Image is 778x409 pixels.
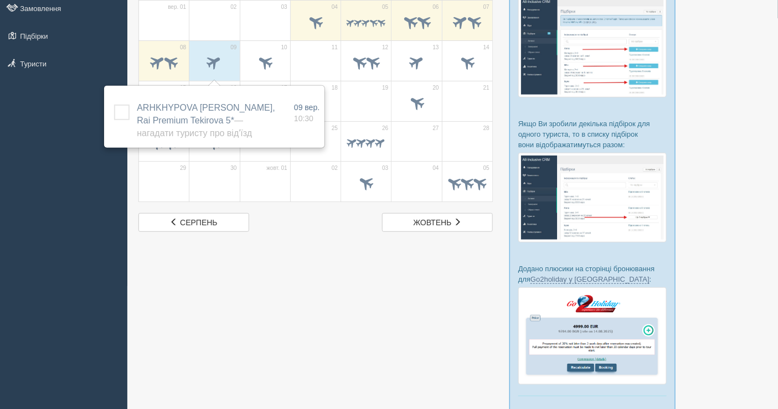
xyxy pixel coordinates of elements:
span: 02 [332,164,338,172]
p: Якщо Ви зробили декілька підбірок для одного туриста, то в списку підбірок вони відображатимуться... [518,118,667,150]
a: жовтень [382,213,493,232]
span: 12 [382,44,388,51]
span: 10:30 [294,114,313,123]
span: 03 [382,164,388,172]
span: — Нагадати туристу про від'їзд [137,116,252,138]
span: 05 [483,164,490,172]
span: 09 [230,44,236,51]
span: 06 [433,3,439,11]
span: вер. 01 [168,3,186,11]
span: 05 [382,3,388,11]
span: 14 [483,44,490,51]
span: жовт. 01 [266,164,287,172]
span: 28 [483,125,490,132]
img: %D0%BF%D1%96%D0%B4%D0%B1%D1%96%D1%80%D0%BA%D0%B8-%D0%B3%D1%80%D1%83%D0%BF%D0%B0-%D1%81%D1%80%D0%B... [518,153,667,242]
span: 15 [180,84,186,92]
span: 04 [433,164,439,172]
span: 20 [433,84,439,92]
span: 11 [332,44,338,51]
a: ARHKHYPOVA [PERSON_NAME], Rai Premium Tekirova 5*— Нагадати туристу про від'їзд [137,103,275,138]
span: 19 [382,84,388,92]
span: 13 [433,44,439,51]
span: 17 [281,84,287,92]
span: 02 [230,3,236,11]
span: 08 [180,44,186,51]
span: 07 [483,3,490,11]
span: 29 [180,164,186,172]
span: 27 [433,125,439,132]
p: Додано плюсики на сторінці бронювання для : [518,263,667,284]
span: 03 [281,3,287,11]
span: 10 [281,44,287,51]
span: 21 [483,84,490,92]
img: go2holiday-proposal-for-travel-agency.png [518,287,667,385]
span: 04 [332,3,338,11]
a: Go2holiday у [GEOGRAPHIC_DATA] [530,275,650,284]
a: серпень [138,213,249,232]
span: жовтень [414,218,452,227]
a: 09 вер. 10:30 [294,102,320,124]
span: 18 [332,84,338,92]
span: 16 [230,84,236,92]
span: 25 [332,125,338,132]
span: серпень [180,218,217,227]
span: 09 вер. [294,103,320,112]
span: 26 [382,125,388,132]
span: ARHKHYPOVA [PERSON_NAME], Rai Premium Tekirova 5* [137,103,275,138]
span: 30 [230,164,236,172]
